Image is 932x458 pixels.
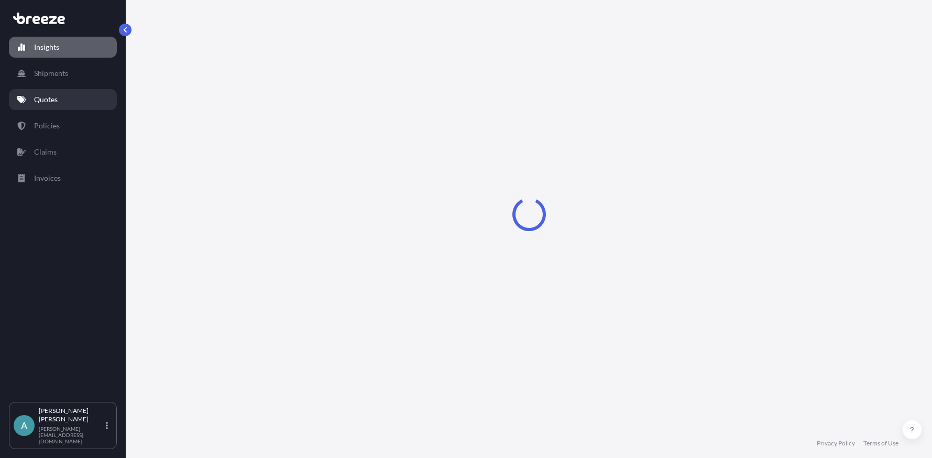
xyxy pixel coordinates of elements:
p: Policies [34,121,60,131]
a: Shipments [9,63,117,84]
p: Claims [34,147,57,157]
a: Insights [9,37,117,58]
p: Quotes [34,94,58,105]
span: A [21,420,27,431]
p: Insights [34,42,59,52]
a: Privacy Policy [817,439,855,448]
a: Policies [9,115,117,136]
p: [PERSON_NAME][EMAIL_ADDRESS][DOMAIN_NAME] [39,426,104,444]
a: Invoices [9,168,117,189]
p: [PERSON_NAME] [PERSON_NAME] [39,407,104,423]
a: Quotes [9,89,117,110]
p: Shipments [34,68,68,79]
a: Terms of Use [863,439,898,448]
p: Invoices [34,173,61,183]
a: Claims [9,141,117,162]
